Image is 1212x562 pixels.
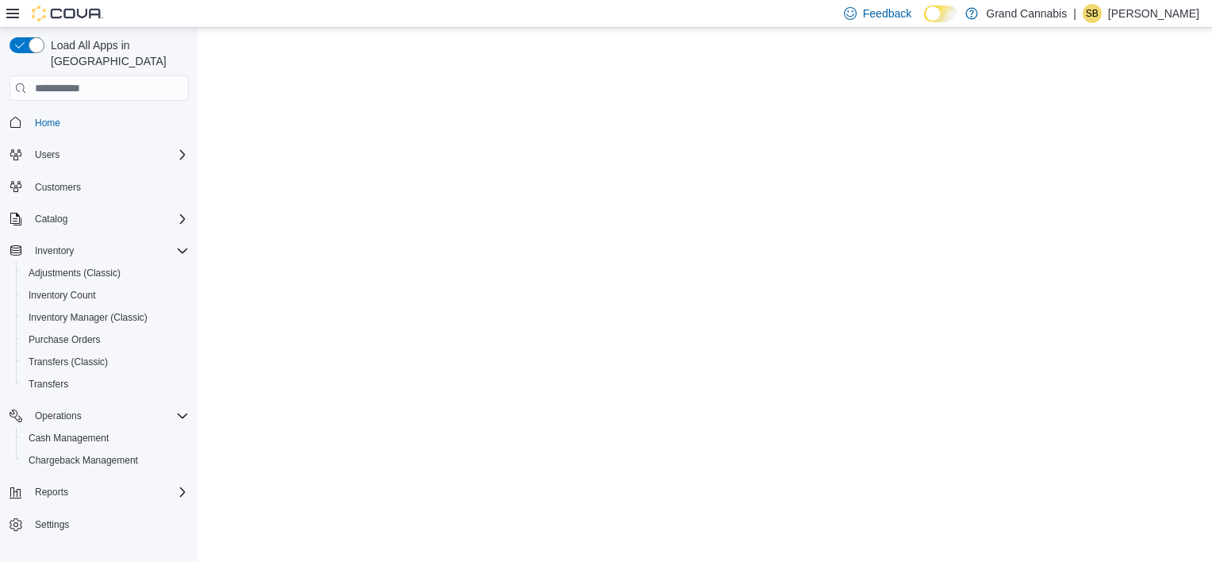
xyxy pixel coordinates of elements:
button: Reports [29,483,75,502]
span: Home [35,117,60,129]
button: Customers [3,175,195,198]
span: Reports [35,486,68,498]
button: Transfers (Classic) [16,351,195,373]
button: Chargeback Management [16,449,195,472]
button: Reports [3,481,195,503]
a: Transfers [22,375,75,394]
span: Settings [35,518,69,531]
button: Catalog [3,208,195,230]
span: Catalog [29,210,189,229]
span: Chargeback Management [29,454,138,467]
a: Settings [29,515,75,534]
button: Inventory Manager (Classic) [16,306,195,329]
span: Operations [35,410,82,422]
span: Settings [29,514,189,534]
span: Transfers (Classic) [22,352,189,371]
button: Users [29,145,66,164]
span: Operations [29,406,189,425]
span: Reports [29,483,189,502]
button: Inventory [29,241,80,260]
button: Operations [29,406,88,425]
span: Inventory Count [22,286,189,305]
span: Catalog [35,213,67,225]
span: Users [29,145,189,164]
span: Transfers (Classic) [29,356,108,368]
span: Adjustments (Classic) [29,267,121,279]
button: Catalog [29,210,74,229]
p: Grand Cannabis [986,4,1067,23]
span: Feedback [863,6,911,21]
a: Transfers (Classic) [22,352,114,371]
button: Cash Management [16,427,195,449]
span: Cash Management [22,429,189,448]
button: Home [3,110,195,133]
a: Chargeback Management [22,451,144,470]
a: Inventory Manager (Classic) [22,308,154,327]
span: Chargeback Management [22,451,189,470]
a: Purchase Orders [22,330,107,349]
span: Home [29,112,189,132]
a: Customers [29,178,87,197]
span: Purchase Orders [29,333,101,346]
button: Operations [3,405,195,427]
p: [PERSON_NAME] [1108,4,1199,23]
span: Adjustments (Classic) [22,264,189,283]
a: Adjustments (Classic) [22,264,127,283]
span: Dark Mode [924,22,925,23]
span: Transfers [22,375,189,394]
div: Samantha Bailey [1083,4,1102,23]
span: Users [35,148,59,161]
button: Inventory [3,240,195,262]
span: Inventory Manager (Classic) [29,311,148,324]
span: Customers [35,181,81,194]
a: Inventory Count [22,286,102,305]
span: Customers [29,177,189,197]
p: | [1073,4,1076,23]
button: Users [3,144,195,166]
input: Dark Mode [924,6,957,22]
img: Cova [32,6,103,21]
span: Inventory [29,241,189,260]
span: Inventory Manager (Classic) [22,308,189,327]
span: Load All Apps in [GEOGRAPHIC_DATA] [44,37,189,69]
span: Cash Management [29,432,109,445]
span: Transfers [29,378,68,391]
button: Purchase Orders [16,329,195,351]
span: Inventory [35,244,74,257]
a: Home [29,114,67,133]
span: SB [1086,4,1099,23]
button: Adjustments (Classic) [16,262,195,284]
button: Inventory Count [16,284,195,306]
a: Cash Management [22,429,115,448]
button: Transfers [16,373,195,395]
button: Settings [3,513,195,536]
span: Purchase Orders [22,330,189,349]
span: Inventory Count [29,289,96,302]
